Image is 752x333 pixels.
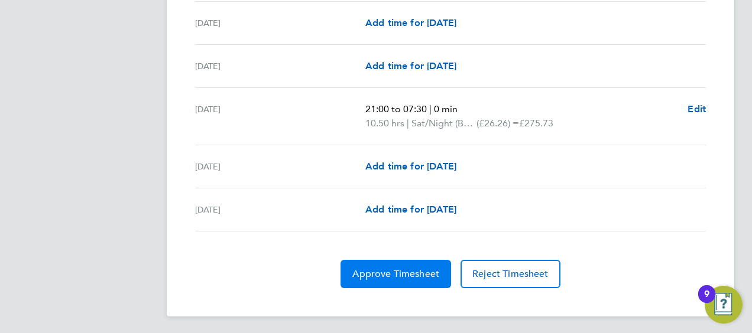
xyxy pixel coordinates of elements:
div: [DATE] [195,102,365,130]
div: [DATE] [195,16,365,30]
button: Approve Timesheet [341,260,451,288]
span: 0 min [434,103,458,115]
span: Add time for [DATE] [365,161,456,172]
span: Add time for [DATE] [365,204,456,215]
div: [DATE] [195,59,365,73]
span: | [429,103,432,115]
div: 9 [704,294,709,309]
button: Reject Timesheet [461,260,560,288]
div: [DATE] [195,203,365,217]
div: [DATE] [195,159,365,174]
span: 10.50 hrs [365,117,404,129]
span: Sat/Night (BG+10%) [411,116,477,130]
span: Add time for [DATE] [365,17,456,28]
button: Open Resource Center, 9 new notifications [705,286,743,324]
span: | [407,117,409,129]
span: Reject Timesheet [472,268,549,280]
span: Approve Timesheet [352,268,439,280]
span: Add time for [DATE] [365,60,456,71]
a: Add time for [DATE] [365,59,456,73]
span: Edit [688,103,706,115]
span: £275.73 [519,117,553,129]
span: (£26.26) = [477,117,519,129]
a: Add time for [DATE] [365,203,456,217]
a: Edit [688,102,706,116]
a: Add time for [DATE] [365,16,456,30]
a: Add time for [DATE] [365,159,456,174]
span: 21:00 to 07:30 [365,103,427,115]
